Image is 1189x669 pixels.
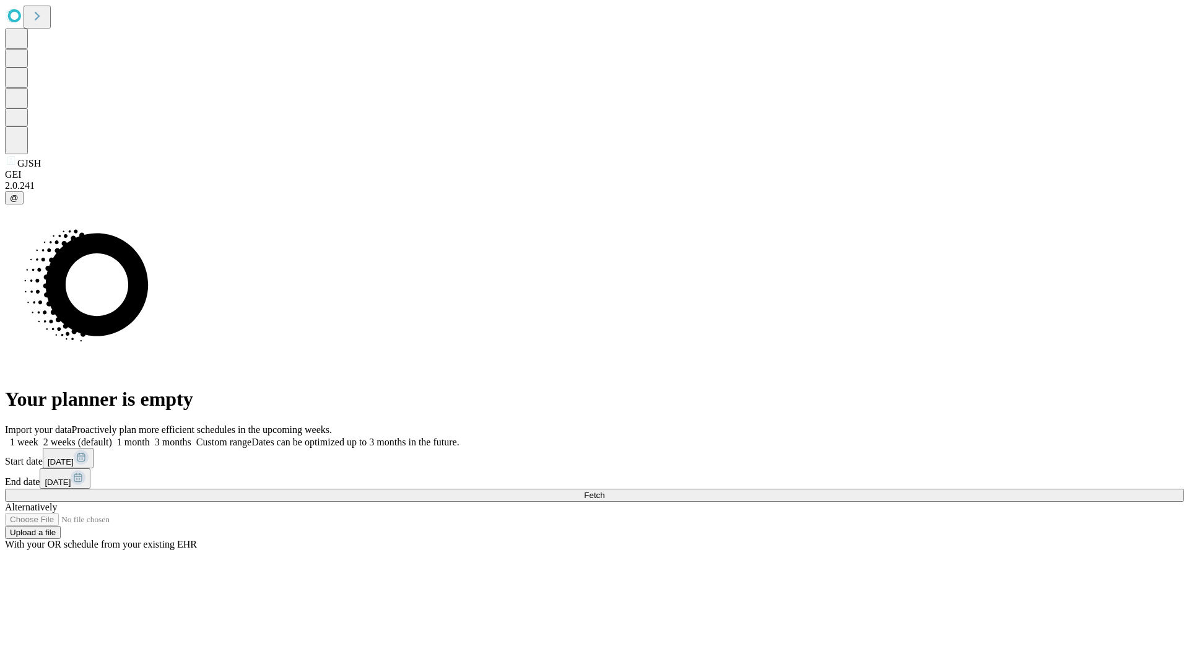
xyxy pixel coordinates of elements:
span: Custom range [196,437,251,447]
button: [DATE] [43,448,94,468]
button: Fetch [5,489,1184,502]
span: 1 month [117,437,150,447]
div: End date [5,468,1184,489]
button: @ [5,191,24,204]
h1: Your planner is empty [5,388,1184,411]
button: Upload a file [5,526,61,539]
span: Proactively plan more efficient schedules in the upcoming weeks. [72,424,332,435]
span: 3 months [155,437,191,447]
span: Dates can be optimized up to 3 months in the future. [251,437,459,447]
span: @ [10,193,19,203]
span: 2 weeks (default) [43,437,112,447]
span: 1 week [10,437,38,447]
span: Alternatively [5,502,57,512]
span: Fetch [584,491,604,500]
div: 2.0.241 [5,180,1184,191]
button: [DATE] [40,468,90,489]
span: GJSH [17,158,41,168]
span: [DATE] [45,478,71,487]
div: Start date [5,448,1184,468]
span: [DATE] [48,457,74,466]
span: With your OR schedule from your existing EHR [5,539,197,549]
span: Import your data [5,424,72,435]
div: GEI [5,169,1184,180]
